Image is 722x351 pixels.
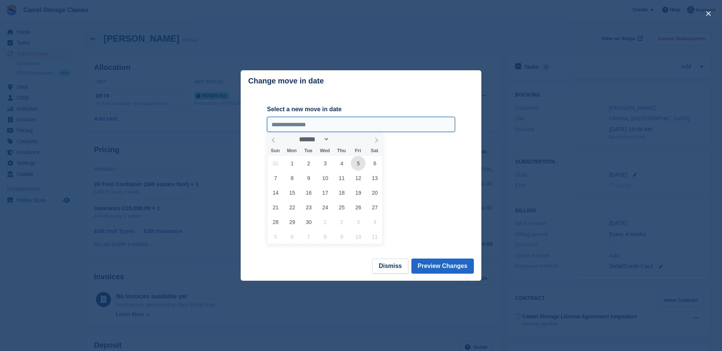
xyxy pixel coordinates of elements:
span: September 11, 2025 [334,171,349,185]
button: Preview Changes [411,259,474,274]
span: September 18, 2025 [334,185,349,200]
input: Year [329,135,353,143]
button: Dismiss [372,259,408,274]
span: September 9, 2025 [301,171,316,185]
span: Wed [317,148,333,153]
span: September 28, 2025 [268,215,283,229]
span: September 3, 2025 [318,156,332,171]
span: Sat [366,148,383,153]
span: September 27, 2025 [367,200,382,215]
span: August 31, 2025 [268,156,283,171]
span: September 1, 2025 [285,156,299,171]
span: October 7, 2025 [301,229,316,244]
select: Month [297,135,330,143]
span: September 26, 2025 [351,200,366,215]
span: September 30, 2025 [301,215,316,229]
p: Change move in date [248,77,324,85]
span: Mon [284,148,300,153]
span: October 4, 2025 [367,215,382,229]
span: Tue [300,148,317,153]
span: September 7, 2025 [268,171,283,185]
span: October 11, 2025 [367,229,382,244]
span: September 16, 2025 [301,185,316,200]
span: Fri [350,148,366,153]
span: September 29, 2025 [285,215,299,229]
span: Thu [333,148,350,153]
span: October 1, 2025 [318,215,332,229]
span: September 13, 2025 [367,171,382,185]
span: September 10, 2025 [318,171,332,185]
span: September 12, 2025 [351,171,366,185]
span: September 14, 2025 [268,185,283,200]
button: close [702,8,714,20]
span: October 8, 2025 [318,229,332,244]
label: Select a new move in date [267,105,455,114]
span: October 9, 2025 [334,229,349,244]
span: September 20, 2025 [367,185,382,200]
span: September 8, 2025 [285,171,299,185]
span: September 21, 2025 [268,200,283,215]
span: October 3, 2025 [351,215,366,229]
span: September 2, 2025 [301,156,316,171]
span: Sun [267,148,284,153]
span: October 10, 2025 [351,229,366,244]
span: September 25, 2025 [334,200,349,215]
span: October 5, 2025 [268,229,283,244]
span: September 4, 2025 [334,156,349,171]
span: September 5, 2025 [351,156,366,171]
span: September 17, 2025 [318,185,332,200]
span: October 2, 2025 [334,215,349,229]
span: September 23, 2025 [301,200,316,215]
span: September 19, 2025 [351,185,366,200]
span: September 6, 2025 [367,156,382,171]
span: September 24, 2025 [318,200,332,215]
span: September 22, 2025 [285,200,299,215]
span: September 15, 2025 [285,185,299,200]
span: October 6, 2025 [285,229,299,244]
